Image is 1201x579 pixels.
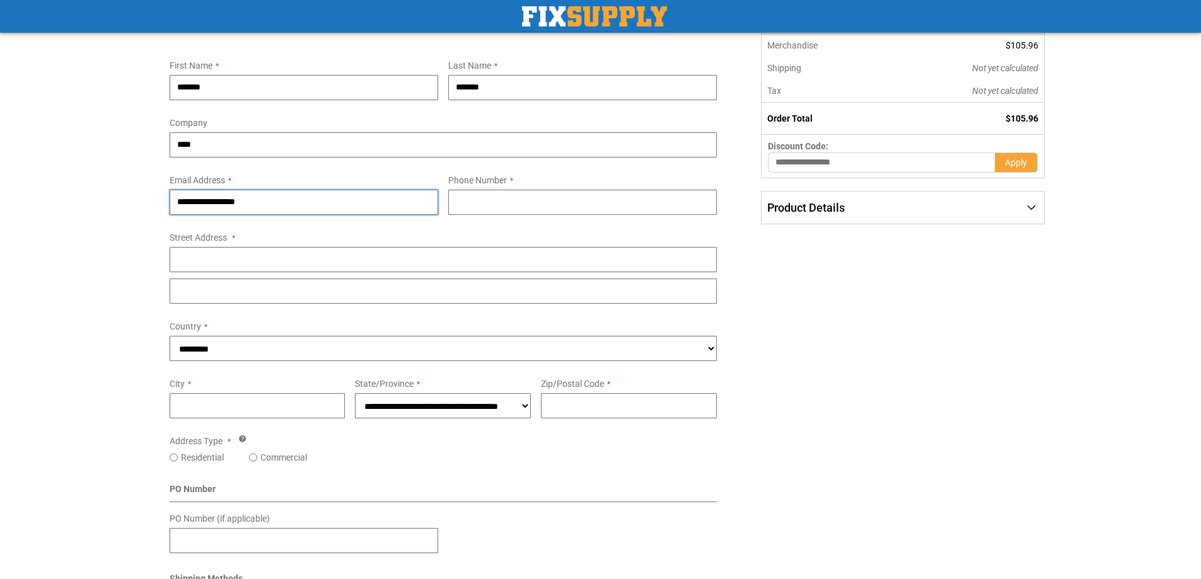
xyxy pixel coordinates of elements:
span: Street Address [170,232,227,243]
span: Country [170,321,201,331]
label: Residential [181,451,224,464]
span: Not yet calculated [972,63,1038,73]
span: PO Number (if applicable) [170,513,270,524]
th: Merchandise [762,34,887,57]
span: City [170,379,185,389]
span: Email Address [170,175,225,185]
span: $105.96 [1006,113,1038,123]
span: $105.96 [1006,40,1038,50]
span: Not yet calculated [972,86,1038,96]
span: Address Type [170,436,223,446]
button: Apply [995,152,1038,173]
a: store logo [522,6,667,26]
img: Fix Industrial Supply [522,6,667,26]
span: Zip/Postal Code [541,379,604,389]
strong: Order Total [767,113,813,123]
span: Apply [1005,158,1027,168]
span: Phone Number [448,175,507,185]
span: Last Name [448,60,491,71]
span: Discount Code: [768,141,828,151]
label: Commercial [260,451,307,464]
span: Shipping [767,63,801,73]
span: Company [170,118,207,128]
th: Tax [762,79,887,103]
div: PO Number [170,483,717,502]
span: First Name [170,60,212,71]
span: Product Details [767,201,845,214]
span: State/Province [355,379,414,389]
